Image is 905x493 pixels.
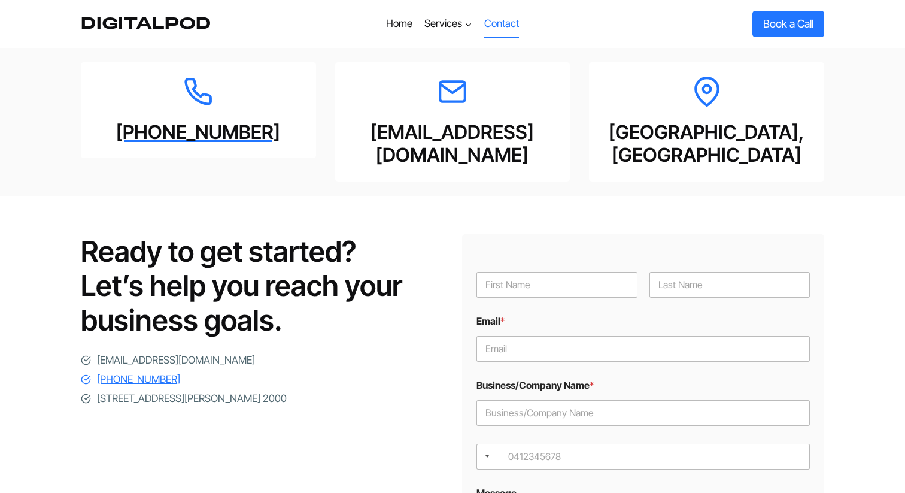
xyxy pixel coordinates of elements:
[478,10,525,38] a: Contact
[752,11,824,37] a: Book a Call
[379,10,525,38] nav: Primary Navigation
[81,234,443,338] h2: Ready to get started? Let’s help you reach your business goals.
[476,316,810,327] label: Email
[350,121,556,167] h2: [EMAIL_ADDRESS][DOMAIN_NAME]
[649,272,810,298] input: Last Name
[97,371,180,388] span: [PHONE_NUMBER]
[424,16,472,32] span: Services
[81,14,211,33] a: DigitalPod
[95,121,302,144] a: [PHONE_NUMBER]
[81,371,180,388] a: [PHONE_NUMBER]
[476,444,810,470] input: Mobile
[97,391,287,407] span: [STREET_ADDRESS][PERSON_NAME] 2000
[476,380,810,391] label: Business/Company Name
[418,10,478,38] a: Services
[476,272,637,298] input: First Name
[97,352,255,368] span: [EMAIL_ADDRESS][DOMAIN_NAME]
[476,336,810,362] input: Email
[603,121,810,167] h2: [GEOGRAPHIC_DATA], [GEOGRAPHIC_DATA]
[379,10,418,38] a: Home
[476,444,493,470] button: Selected country
[476,400,810,426] input: Business/Company Name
